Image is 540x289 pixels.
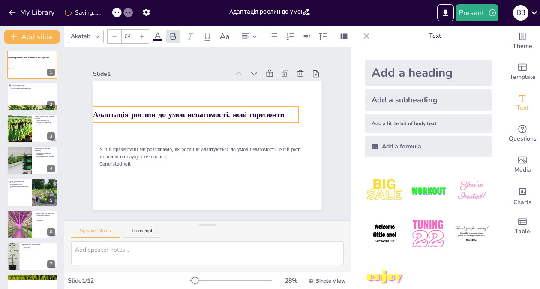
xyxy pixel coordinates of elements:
p: Вступ до невагомості [9,84,55,86]
p: Дослідження на МКС [9,180,30,183]
span: Table [515,227,530,236]
div: Get real-time input from your audience [505,118,540,149]
div: 28 % [281,277,301,285]
button: Present [456,4,498,21]
button: Add slide [4,30,60,44]
p: Роль ауксинів [36,154,55,156]
div: 7 [47,260,55,268]
p: Біологічні механізми адаптації [35,147,55,152]
p: Вирощування в екстремальних умовах [36,216,55,219]
button: Transcript [123,228,161,238]
div: Add a subheading [365,89,492,111]
p: Аналіз даних [24,247,55,248]
p: Зміни в орієнтації рослин [36,120,55,121]
span: Single View [316,277,345,284]
div: 2 [7,82,57,111]
div: 3 [47,132,55,140]
p: Гормональні сигнали рослин [36,152,55,154]
div: Akatab [69,30,92,42]
p: Збереження біорізноманіття [11,280,55,282]
p: Вплив на агрономію [11,187,30,189]
span: Theme [513,42,532,51]
div: Saving...... [65,9,101,17]
div: Slide 1 / 12 [68,277,190,285]
button: В В [513,4,528,21]
img: 1.jpeg [365,171,405,211]
p: Контроль умов експерименту [24,245,55,247]
span: Charts [513,198,531,207]
strong: Адаптація рослин до умов невагомості: нові горизонти [93,109,285,120]
div: 7 [7,242,57,270]
div: В В [513,5,528,21]
div: Add charts and graphs [505,180,540,211]
div: 1 [7,51,57,79]
img: 2.jpeg [408,171,448,211]
p: Взаємозв'язок з екологією [9,275,55,277]
span: Questions [509,134,537,144]
span: Media [514,165,531,175]
p: Експерименти на МКС [11,184,30,185]
p: Адаптація відкриває нові горизонти [11,89,55,90]
div: Add text boxes [505,87,540,118]
div: Add images, graphics, shapes or video [505,149,540,180]
div: 6 [7,210,57,238]
input: Insert title [229,6,302,18]
p: Вплив невагомості на ріст рослин [35,115,55,120]
div: 6 [47,228,55,236]
img: 6.jpeg [452,214,492,254]
p: Нові агрономічні технології [36,215,55,217]
p: Нові форми росту [36,123,55,125]
p: Реакція на зміни в середовищі [11,279,55,280]
div: Column Count [338,30,357,43]
div: 4 [47,165,55,172]
p: Перспективи для агрономії [35,212,55,215]
div: Change the overall theme [505,26,540,57]
div: Add a formula [365,136,492,157]
p: Generated wit [8,68,54,70]
div: 5 [47,196,55,204]
p: Виклики для дослідників [22,243,55,246]
p: Вплив на ріст коренів і пагонів [36,121,55,123]
p: Generated wit [99,160,305,167]
strong: Адаптація рослин до умов невагомості: нові горизонти [7,57,49,59]
p: Необхідність подальших досліджень [36,156,55,157]
p: У цій презентації ми розглянемо, як рослини адаптуються до умов невагомості, їхній ріст та вплив ... [99,146,305,160]
div: Add a little bit of body text [365,114,492,133]
div: 4 [7,146,57,175]
div: Add ready made slides [505,57,540,87]
div: Slide 1 [93,70,229,78]
img: 5.jpeg [408,214,448,254]
div: 2 [47,101,55,108]
p: Нові горизонти для екології [11,277,55,279]
button: Speaker Notes [71,228,120,238]
button: My Library [6,6,58,19]
div: 1 [47,69,55,76]
img: 3.jpeg [452,171,492,211]
p: Вирощування різних видів рослин [11,185,30,187]
p: Зміна клімату [36,220,55,221]
div: Add a table [505,211,540,242]
span: Text [516,103,528,113]
img: 4.jpeg [365,214,405,254]
p: Рослини стикаються з новими викликами [11,87,55,89]
p: У цій презентації ми розглянемо, як рослини адаптуються до умов невагомості, їхній ріст та вплив ... [8,65,54,68]
div: 5 [7,178,57,207]
button: Export to PowerPoint [437,4,454,21]
div: Add a heading [365,60,492,86]
p: Невагомість впливає на фізіологію рослин [11,86,55,87]
span: Template [510,72,536,82]
div: 3 [7,114,57,143]
p: Інноваційні підходи [24,248,55,250]
p: Text [373,26,497,46]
